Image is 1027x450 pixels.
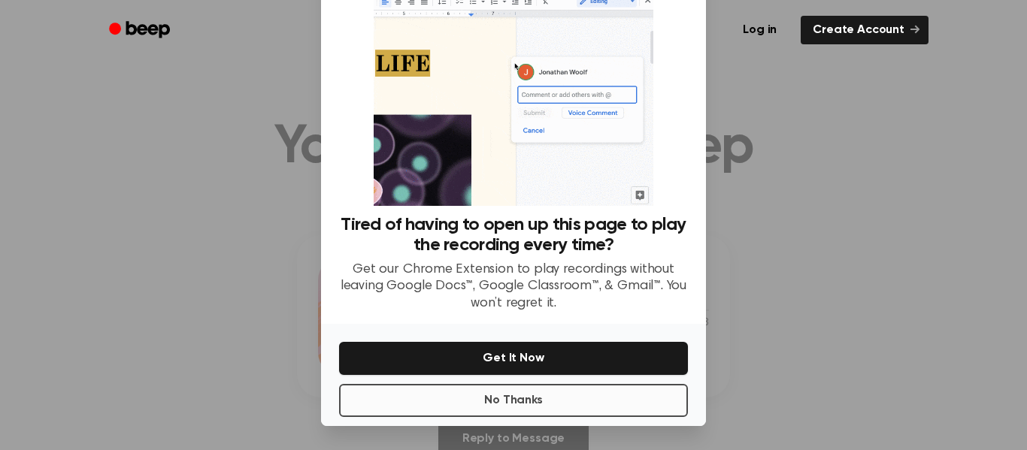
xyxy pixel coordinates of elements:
a: Log in [728,13,792,47]
a: Create Account [801,16,929,44]
button: No Thanks [339,384,688,417]
button: Get It Now [339,342,688,375]
a: Beep [98,16,183,45]
h3: Tired of having to open up this page to play the recording every time? [339,215,688,255]
p: Get our Chrome Extension to play recordings without leaving Google Docs™, Google Classroom™, & Gm... [339,261,688,313]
